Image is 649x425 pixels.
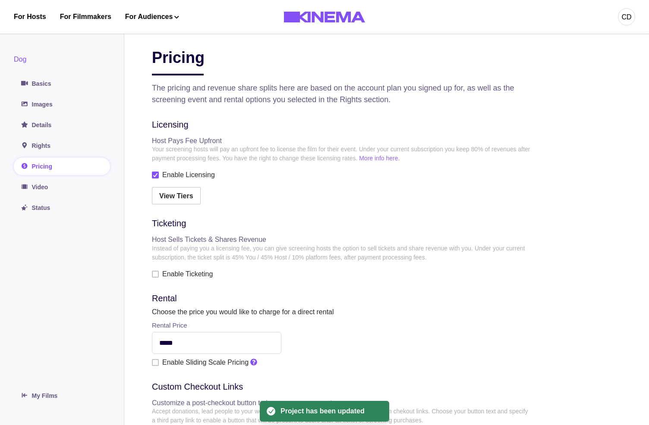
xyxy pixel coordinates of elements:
h4: Host Sells Tickets & Shares Revenue [152,235,532,244]
label: Rental Price [152,321,281,331]
a: My Films [14,387,110,404]
a: For Filmmakers [60,12,111,22]
div: Project has been updated [280,406,372,416]
a: Basics [14,75,110,92]
a: Rights [14,137,110,154]
h3: Custom Checkout Links [152,381,532,392]
h4: Customize a post-checkout button to increase engagement [152,399,532,407]
p: Accept donations, lead people to your website or socials, or sell merchandise with custom chekout... [152,407,532,425]
a: Pricing [14,158,110,175]
p: The pricing and revenue share splits here are based on the account plan you signed up for, as wel... [152,82,532,106]
h4: Host Pays Fee Upfront [152,137,532,145]
p: Choose the price you would like to charge for a direct rental [152,307,532,317]
span: Enable Licensing [162,170,215,180]
a: Video [14,178,110,196]
span: Enable Ticketing [162,269,213,279]
a: For Hosts [14,12,46,22]
button: For Audiences [125,12,179,22]
p: Your screening hosts will pay an upfront fee to license the film for their event. Under your curr... [152,145,532,163]
p: Dog [14,54,110,65]
h2: Pricing [152,48,205,75]
p: Instead of paying you a licensing fee, you can give screening hosts the option to sell tickets an... [152,244,532,262]
h3: Ticketing [152,218,532,228]
a: More info here. [359,155,400,162]
div: CD [621,12,631,22]
a: Status [14,199,110,216]
span: Enable Sliding Scale Pricing [162,357,249,368]
button: View Tiers [152,187,201,204]
h3: Rental [152,293,532,303]
h3: Licensing [152,119,532,130]
a: Images [14,96,110,113]
a: Details [14,116,110,134]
